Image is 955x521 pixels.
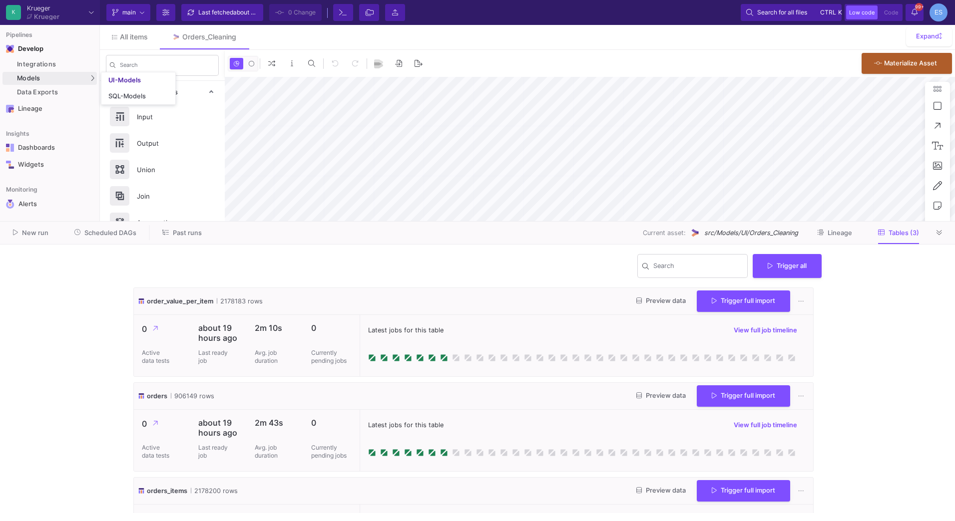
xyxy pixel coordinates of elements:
[2,58,97,71] a: Integrations
[138,486,145,496] img: icon
[131,189,200,204] div: Join
[628,483,694,499] button: Preview data
[131,162,200,177] div: Union
[22,229,48,237] span: New run
[2,86,97,99] a: Data Exports
[131,215,200,230] div: Aggregations
[233,8,280,16] span: about 1 hour ago
[17,88,94,96] div: Data Exports
[18,144,83,152] div: Dashboards
[142,349,172,365] p: Active data tests
[18,45,33,53] div: Develop
[101,72,175,88] a: UI-Models
[6,144,14,152] img: Navigation icon
[846,5,878,19] button: Low code
[636,297,686,304] span: Preview data
[726,418,805,433] button: View full job timeline
[138,391,145,401] img: icon
[108,76,141,84] div: UI-Models
[255,349,285,365] p: Avg. job duration
[757,5,807,20] span: Search for all files
[1,225,60,241] button: New run
[889,229,919,237] span: Tables (3)
[173,229,202,237] span: Past runs
[927,3,948,21] button: ES
[704,228,798,238] span: src/Models/UI/Orders_Cleaning
[368,420,444,430] span: Latest jobs for this table
[817,6,836,18] button: ctrlk
[726,323,805,338] button: View full job timeline
[62,225,149,241] button: Scheduled DAGs
[881,5,901,19] button: Code
[122,5,136,20] span: main
[255,444,285,460] p: Avg. job duration
[2,140,97,156] a: Navigation iconDashboards
[100,130,225,156] button: Output
[181,4,263,21] button: Last fetchedabout 1 hour ago
[6,5,21,20] div: K
[255,323,295,333] p: 2m 10s
[217,296,263,306] span: 2178183 rows
[198,444,228,460] p: Last ready job
[768,262,807,269] span: Trigger all
[753,254,822,278] button: Trigger all
[142,444,172,460] p: Active data tests
[906,4,924,21] button: 99+
[311,323,352,333] p: 0
[697,290,790,312] button: Trigger full import
[17,74,40,82] span: Models
[628,293,694,309] button: Preview data
[712,487,775,494] span: Trigger full import
[17,60,94,68] div: Integrations
[198,418,239,438] p: about 19 hours ago
[100,183,225,209] button: Join
[120,63,215,70] input: Search
[150,225,214,241] button: Past runs
[712,392,775,399] span: Trigger full import
[172,33,180,41] img: Tab icon
[100,103,225,266] div: Table Manipulations
[849,9,875,16] span: Low code
[690,228,700,238] img: UI Model
[198,5,258,20] div: Last fetched
[106,4,150,21] button: main
[734,421,797,429] span: View full job timeline
[712,297,775,304] span: Trigger full import
[18,200,83,209] div: Alerts
[628,388,694,404] button: Preview data
[2,157,97,173] a: Navigation iconWidgets
[930,3,948,21] div: ES
[828,229,852,237] span: Lineage
[27,5,59,11] div: Krueger
[142,418,182,430] p: 0
[198,323,239,343] p: about 19 hours ago
[2,101,97,117] a: Navigation iconLineage
[862,53,952,74] button: Materialize Asset
[100,156,225,183] button: Union
[2,41,97,57] mat-expansion-panel-header: Navigation iconDevelop
[131,109,200,124] div: Input
[820,6,836,18] span: ctrl
[120,33,148,41] span: All items
[255,418,295,428] p: 2m 43s
[147,296,213,306] span: order_value_per_item
[2,196,97,213] a: Navigation iconAlerts
[838,6,842,18] span: k
[171,391,214,401] span: 906149 rows
[866,225,931,241] button: Tables (3)
[6,45,14,53] img: Navigation icon
[311,349,352,365] p: Currently pending jobs
[697,480,790,502] button: Trigger full import
[147,486,187,496] span: orders_items
[34,13,59,20] div: Krueger
[191,486,238,496] span: 2178200 rows
[84,229,136,237] span: Scheduled DAGs
[636,487,686,494] span: Preview data
[636,392,686,399] span: Preview data
[100,103,225,130] button: Input
[643,228,686,238] span: Current asset:
[6,105,14,113] img: Navigation icon
[6,200,14,209] img: Navigation icon
[138,296,145,306] img: icon
[734,326,797,334] span: View full job timeline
